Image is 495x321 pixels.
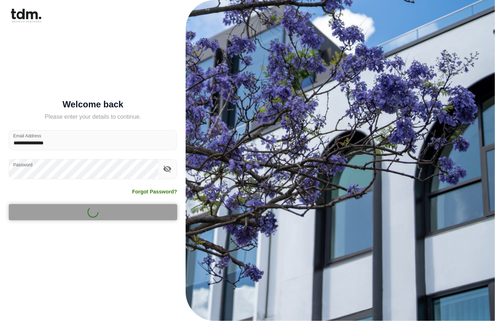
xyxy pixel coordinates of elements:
label: Password [13,162,33,168]
a: Forgot Password? [132,188,177,195]
h5: Please enter your details to continue. [9,112,177,121]
h5: Welcome back [9,101,177,108]
button: toggle password visibility [161,163,174,175]
label: Email Address [13,133,41,139]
